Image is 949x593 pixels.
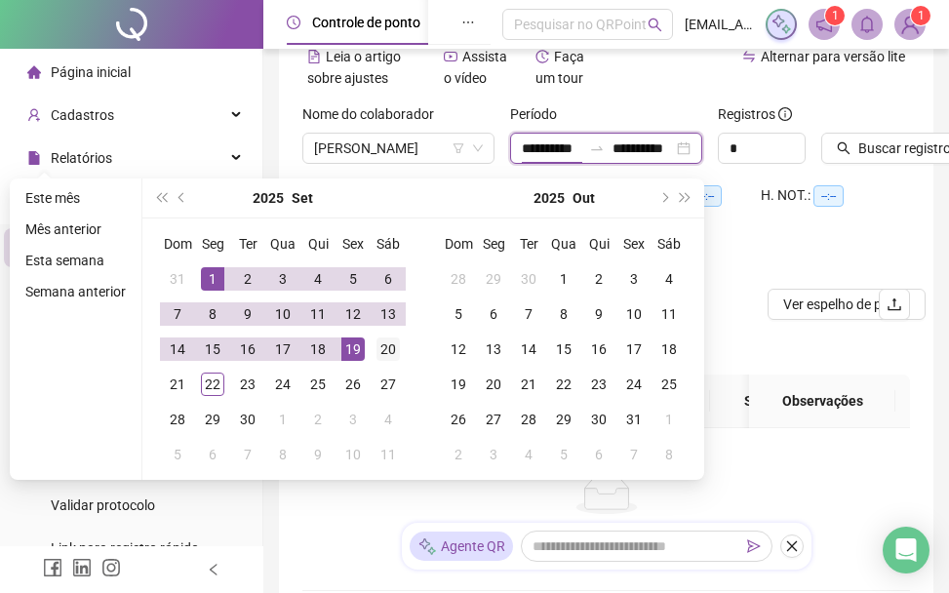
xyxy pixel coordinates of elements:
div: 13 [376,302,400,326]
td: 2025-09-02 [230,261,265,296]
div: 5 [552,443,575,466]
td: 2025-10-19 [441,367,476,402]
th: Seg [476,226,511,261]
td: 2025-09-13 [371,296,406,332]
div: 20 [376,337,400,361]
td: 2025-10-11 [371,437,406,472]
div: 10 [341,443,365,466]
td: 2025-09-04 [300,261,336,296]
td: 2025-10-14 [511,332,546,367]
span: Validar protocolo [51,497,155,513]
div: 7 [236,443,259,466]
div: 19 [341,337,365,361]
td: 2025-10-02 [300,402,336,437]
span: swap [742,50,756,63]
li: Esta semana [18,249,134,272]
td: 2025-11-06 [581,437,616,472]
th: Saída 1 [710,375,825,428]
div: 5 [341,267,365,291]
div: 5 [166,443,189,466]
td: 2025-09-07 [160,296,195,332]
div: 3 [271,267,295,291]
td: 2025-10-21 [511,367,546,402]
td: 2025-10-01 [546,261,581,296]
div: 26 [447,408,470,431]
span: Faça um tour [535,49,584,86]
div: 6 [482,302,505,326]
span: to [589,140,605,156]
div: 4 [657,267,681,291]
td: 2025-10-28 [511,402,546,437]
div: 19 [447,373,470,396]
div: 28 [517,408,540,431]
td: 2025-10-09 [581,296,616,332]
td: 2025-09-20 [371,332,406,367]
div: 4 [376,408,400,431]
td: 2025-09-06 [371,261,406,296]
span: Assista o vídeo [444,49,507,86]
span: Observações [765,390,880,412]
div: Não há dados [326,522,887,543]
li: Este mês [18,186,134,210]
div: 3 [622,267,646,291]
span: swap-right [589,140,605,156]
span: clock-circle [287,16,300,29]
div: 27 [376,373,400,396]
div: 1 [657,408,681,431]
td: 2025-09-16 [230,332,265,367]
div: 21 [166,373,189,396]
td: 2025-09-11 [300,296,336,332]
span: Cadastros [51,107,114,123]
td: 2025-09-25 [300,367,336,402]
div: 31 [622,408,646,431]
th: Ter [230,226,265,261]
li: Semana anterior [18,280,134,303]
td: 2025-09-17 [265,332,300,367]
span: notification [815,16,833,33]
span: Controle de ponto [312,15,420,30]
th: Qui [300,226,336,261]
div: 29 [482,267,505,291]
label: Período [510,103,570,125]
li: Mês anterior [18,217,134,241]
img: sparkle-icon.fc2bf0ac1784a2077858766a79e2daf3.svg [771,14,792,35]
div: 2 [587,267,611,291]
span: home [27,65,41,79]
td: 2025-10-09 [300,437,336,472]
span: file [27,151,41,165]
span: facebook [43,558,62,577]
td: 2025-10-20 [476,367,511,402]
div: 4 [517,443,540,466]
img: sparkle-icon.fc2bf0ac1784a2077858766a79e2daf3.svg [417,536,437,557]
span: pushpin [428,18,440,29]
td: 2025-09-24 [265,367,300,402]
span: filter [453,142,464,154]
button: prev-year [172,178,193,217]
div: 17 [271,337,295,361]
td: 2025-10-05 [160,437,195,472]
td: 2025-10-11 [652,296,687,332]
th: Qua [546,226,581,261]
div: 17 [622,337,646,361]
div: 25 [306,373,330,396]
div: 3 [341,408,365,431]
span: bell [858,16,876,33]
div: 24 [271,373,295,396]
td: 2025-10-07 [230,437,265,472]
span: --:-- [813,185,844,207]
span: user-add [27,108,41,122]
td: 2025-09-09 [230,296,265,332]
sup: Atualize o seu contato no menu Meus Dados [911,6,930,25]
span: search [648,18,662,32]
div: 15 [201,337,224,361]
div: 27 [482,408,505,431]
div: 6 [201,443,224,466]
span: send [747,539,761,553]
span: down [472,142,484,154]
th: Dom [160,226,195,261]
td: 2025-10-12 [441,332,476,367]
sup: 1 [825,6,845,25]
td: 2025-09-01 [195,261,230,296]
span: instagram [101,558,121,577]
td: 2025-09-30 [511,261,546,296]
